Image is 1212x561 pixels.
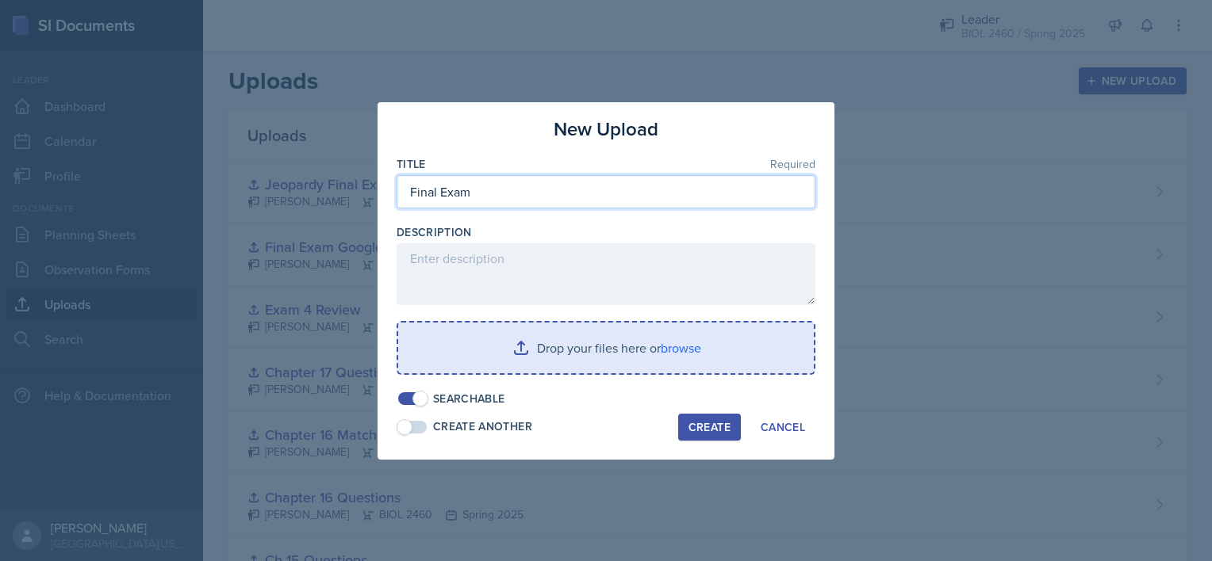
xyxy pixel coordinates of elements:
button: Create [678,414,741,441]
div: Cancel [761,421,805,433]
h3: New Upload [554,115,658,143]
span: Required [770,158,815,170]
label: Title [397,156,426,172]
div: Create [688,421,731,433]
div: Searchable [433,391,505,407]
label: Description [397,224,472,240]
input: Enter title [397,175,815,208]
button: Cancel [750,414,815,441]
div: Create Another [433,418,532,435]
